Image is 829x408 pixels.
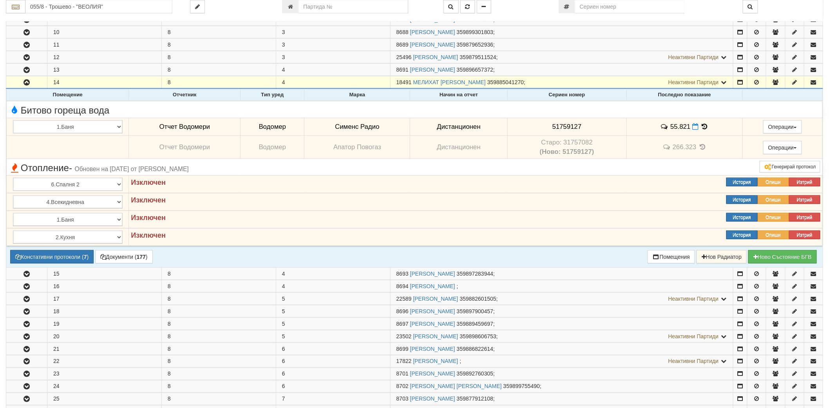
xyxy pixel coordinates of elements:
span: 6 [282,346,285,352]
button: История [726,178,758,186]
span: 359889459697 [457,321,493,327]
td: 8 [161,355,276,367]
span: 5 [282,321,285,327]
td: 20 [47,330,162,342]
span: 3 [282,29,285,35]
td: ; [390,292,733,305]
span: Обновен на [DATE] от [PERSON_NAME] [75,166,189,172]
span: Партида № [396,54,412,60]
td: ; [390,330,733,342]
b: 7 [84,254,87,260]
span: Неактивни Партиди [668,296,719,302]
span: Партида № [396,29,409,35]
td: 24 [47,380,162,392]
td: 8 [161,343,276,355]
button: Изтрий [789,195,820,204]
a: [PERSON_NAME] [410,396,455,402]
button: Операции [763,120,802,134]
span: 359885041270 [487,79,524,85]
span: 359879652936 [457,42,493,48]
span: 3 [282,42,285,48]
a: [PERSON_NAME] [410,67,455,73]
span: 4 [282,283,285,289]
span: 359892760305 [457,371,493,377]
a: [PERSON_NAME] [410,346,455,352]
button: Опиши [758,178,789,186]
span: 359897283944 [457,271,493,277]
span: Неактивни Партиди [668,358,719,365]
span: 4 [282,79,285,85]
span: 359877912108 [457,396,493,402]
th: Отчетник [129,89,241,101]
td: ; [390,343,733,355]
span: 5 [282,296,285,302]
td: Водомер [241,118,304,136]
td: 8 [161,368,276,380]
td: 16 [47,280,162,292]
th: Марка [304,89,410,101]
button: Опиши [758,213,789,222]
span: Отопление [9,163,189,173]
th: Тип уред [241,89,304,101]
td: ; [390,267,733,280]
strong: Изключен [131,231,166,239]
td: 12 [47,51,162,63]
span: Партида № [396,346,409,352]
button: Констативни протоколи (7) [10,250,94,264]
td: 8 [161,305,276,317]
span: Битово гореща вода [9,105,109,116]
span: Партида № [396,371,409,377]
button: Документи (177) [95,250,153,264]
td: Водомер [241,136,304,159]
td: 19 [47,318,162,330]
button: Помещения [648,250,695,264]
a: [PERSON_NAME] [410,29,455,35]
button: Нов Радиатор [697,250,747,264]
td: 11 [47,39,162,51]
span: 6 [282,371,285,377]
span: 359897900457 [457,308,493,314]
a: [PERSON_NAME] [413,296,458,302]
span: Партида № [396,283,409,289]
span: 7 [282,396,285,402]
span: 4 [282,67,285,73]
span: 5 [282,308,285,314]
span: 359886822614 [457,346,493,352]
span: 359899755490 [503,383,540,390]
td: ; [390,51,733,63]
td: ; [390,39,733,51]
td: 10 [47,26,162,38]
span: 359882601505 [460,296,496,302]
th: Сериен номер [507,89,626,101]
span: Партида № [396,321,409,327]
a: [PERSON_NAME] [410,42,455,48]
td: 8 [161,76,276,89]
td: 8 [161,280,276,292]
td: 22 [47,355,162,367]
span: История на забележките [662,143,673,151]
span: - [69,162,72,173]
span: Партида № [396,42,409,48]
td: ; [390,64,733,76]
th: Последно показание [626,89,743,101]
td: ; [390,318,733,330]
span: 6 [282,358,285,365]
span: История на показанията [698,143,707,151]
td: Апатор Повогаз [304,136,410,159]
span: 51759127 [552,123,582,130]
span: 4 [282,271,285,277]
td: ; [390,380,733,392]
td: Устройство със сериен номер 31757082 беше подменено от устройство със сериен номер 51759127 [507,136,626,159]
span: 6 [282,383,285,390]
span: Неактивни Партиди [668,79,719,85]
td: 13 [47,64,162,76]
td: 8 [161,318,276,330]
span: Отчет Водомери [159,143,210,151]
td: 14 [47,76,162,89]
span: Партида № [396,358,412,365]
td: 21 [47,343,162,355]
span: 359896657372 [457,67,493,73]
td: ; [390,280,733,292]
span: Партида № [396,396,409,402]
td: ; [390,305,733,317]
